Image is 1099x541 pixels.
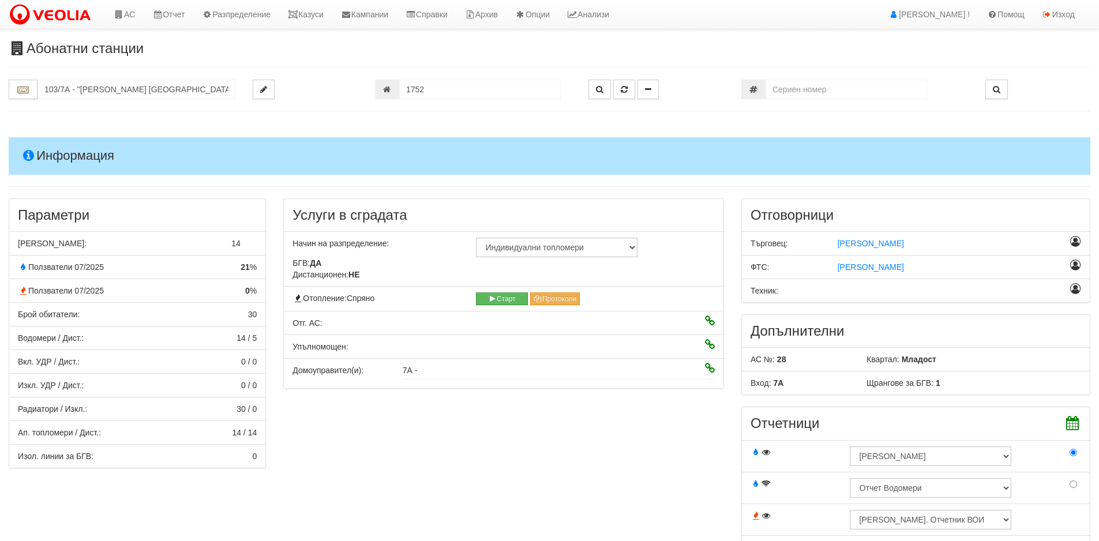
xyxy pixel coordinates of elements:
[751,355,775,364] span: АС №:
[773,378,783,388] b: 7А
[348,270,359,279] strong: НЕ
[292,318,322,328] span: Отговорник АС
[245,285,257,296] span: %
[18,381,84,390] span: Изкл. УДР / Дист.:
[241,261,257,273] span: %
[292,270,359,279] span: Дистанционен:
[248,310,257,319] span: 30
[867,355,899,364] span: Квартал:
[18,208,257,223] h3: Параметри
[9,285,265,296] div: % от апартаментите с консумация по отчет за отопление през миналия месец
[18,357,80,366] span: Вкл. УДР / Дист.:
[751,324,1081,339] h3: Допълнителни
[838,239,904,248] span: [PERSON_NAME]
[751,262,769,272] span: ФТС:
[403,366,418,375] span: 7А -
[867,378,933,388] span: Щрангове за БГВ:
[241,357,257,366] span: 0 / 0
[292,366,363,375] span: Домоуправител(и):
[9,41,1090,56] h3: Абонатни станции
[292,239,389,248] span: Начин на разпределение:
[292,208,715,223] h3: Услуги в сградата
[751,378,771,388] span: Вход:
[18,452,93,461] span: Изол. линии за БГВ:
[18,404,87,414] span: Радиатори / Изкл.:
[231,239,241,248] span: 14
[18,428,101,437] span: Ап. топломери / Дист.:
[237,333,257,343] span: 14 / 5
[18,333,84,343] span: Водомери / Дист.:
[292,258,321,268] span: БГВ:
[751,416,1081,431] h3: Отчетници
[1070,261,1081,269] i: Назначаване като отговорник ФТС
[9,261,265,273] div: % от апартаментите с консумация по отчет за БГВ през миналия месец
[245,286,250,295] strong: 0
[751,286,778,295] span: Техник:
[37,80,235,99] input: Абонатна станция
[18,239,87,248] span: [PERSON_NAME]:
[777,355,786,364] b: 28
[18,286,104,295] span: Ползватели 07/2025
[399,80,561,99] input: Партида №
[9,3,96,27] img: VeoliaLogo.png
[232,428,257,437] span: 14 / 14
[292,294,374,303] span: Отопление:
[241,381,257,390] span: 0 / 0
[766,80,927,99] input: Сериен номер
[936,378,940,388] b: 1
[18,262,104,272] span: Ползватели 07/2025
[530,292,580,305] button: Протоколи
[1070,238,1081,246] i: Назначаване като отговорник Търговец
[902,355,936,364] b: Младост
[838,262,904,272] span: [PERSON_NAME]
[751,239,788,248] span: Търговец:
[252,452,257,461] span: 0
[751,208,1081,223] h3: Отговорници
[18,310,80,319] span: Брой обитатели:
[476,292,528,305] button: Старт
[237,404,257,414] span: 30 / 0
[9,137,1090,174] h4: Информация
[241,262,250,272] strong: 21
[292,342,348,351] span: Упълномощен:
[1070,285,1081,293] i: Назначаване като отговорник Техник
[347,294,374,303] span: Спряно
[310,258,321,268] strong: ДА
